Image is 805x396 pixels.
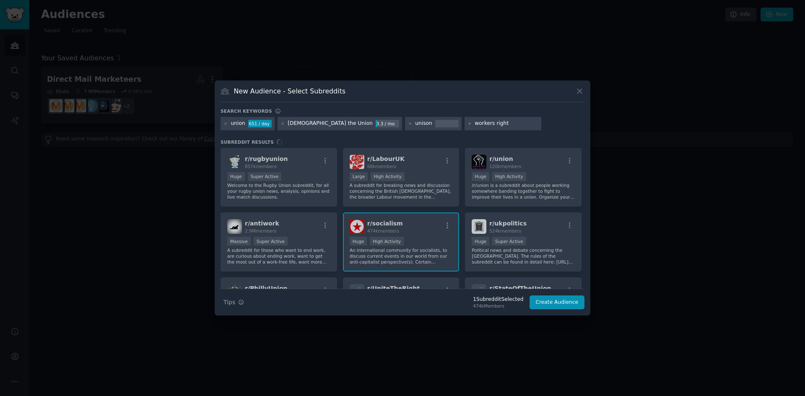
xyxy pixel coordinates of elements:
[376,120,399,127] div: 3.3 / mo
[288,120,373,127] div: [DEMOGRAPHIC_DATA] the Union
[473,303,523,309] div: 474k Members
[221,139,274,145] span: Subreddit Results
[221,295,247,310] button: Tips
[475,120,538,127] input: New Keyword
[415,120,432,127] div: unison
[473,296,523,303] div: 1 Subreddit Selected
[530,295,585,310] button: Create Audience
[231,120,245,127] div: union
[221,108,272,114] h3: Search keywords
[248,120,272,127] div: 651 / day
[234,87,345,96] h3: New Audience - Select Subreddits
[223,298,235,307] span: Tips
